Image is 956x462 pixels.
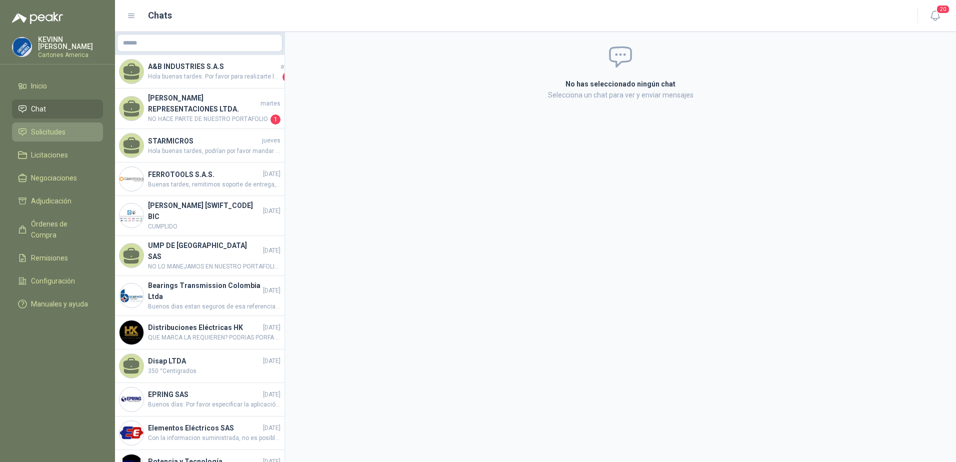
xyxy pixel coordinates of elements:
span: 350 °Centigrados [148,366,280,376]
a: Inicio [12,76,103,95]
a: Company Logo[PERSON_NAME] [SWIFT_CODE] BIC[DATE]CUMPLIDO [115,196,284,236]
h4: EPRING SAS [148,389,261,400]
a: A&B INDUSTRIES S.A.SayerHola buenas tardes. Por favor para realizarte la cotización. Necesitan la... [115,55,284,88]
a: Manuales y ayuda [12,294,103,313]
p: Selecciona un chat para ver y enviar mensajes [446,89,795,100]
span: Buenos dias estan seguros de esa referencia ya que no sale en ninguna marca quedamos atentos a su... [148,302,280,311]
span: [DATE] [263,323,280,332]
span: [DATE] [263,356,280,366]
span: Órdenes de Compra [31,218,93,240]
img: Company Logo [119,320,143,344]
span: Con la informacion suministrada, no es posible cotizar. Por favor especificar modelo y marca del ... [148,433,280,443]
a: Remisiones [12,248,103,267]
span: [DATE] [263,246,280,255]
span: Remisiones [31,252,68,263]
a: Adjudicación [12,191,103,210]
p: KEVINN [PERSON_NAME] [38,36,103,50]
span: jueves [262,136,280,145]
span: CUMPLIDO [148,222,280,231]
h4: FERROTOOLS S.A.S. [148,169,261,180]
a: Chat [12,99,103,118]
span: Adjudicación [31,195,71,206]
h4: Bearings Transmission Colombia Ltda [148,280,261,302]
a: STARMICROSjuevesHola buenas tardes, podrían por favor mandar especificaciones o imágenes del prod... [115,129,284,162]
span: 1 [282,72,292,82]
a: Configuración [12,271,103,290]
span: Negociaciones [31,172,77,183]
a: Solicitudes [12,122,103,141]
span: Licitaciones [31,149,68,160]
span: [DATE] [263,423,280,433]
h4: STARMICROS [148,135,260,146]
h4: Distribuciones Eléctricas HK [148,322,261,333]
img: Company Logo [12,37,31,56]
h4: Disap LTDA [148,355,261,366]
img: Company Logo [119,167,143,191]
a: Company LogoElementos Eléctricos SAS[DATE]Con la informacion suministrada, no es posible cotizar.... [115,416,284,450]
span: Inicio [31,80,47,91]
span: [DATE] [263,390,280,399]
span: Buenos días: Por favor especificar la aplicación: (Si es para izaje. para amarrar carga, cuantos ... [148,400,280,409]
img: Company Logo [119,421,143,445]
span: 20 [936,4,950,14]
h4: UMP DE [GEOGRAPHIC_DATA] SAS [148,240,261,262]
h4: [PERSON_NAME] [SWIFT_CODE] BIC [148,200,261,222]
a: [PERSON_NAME] REPRESENTACIONES LTDA.martesNO HACE PARTE DE NUESTRO PORTAFOLIO1 [115,88,284,129]
h2: No has seleccionado ningún chat [446,78,795,89]
h4: [PERSON_NAME] REPRESENTACIONES LTDA. [148,92,258,114]
h1: Chats [148,8,172,22]
span: ayer [280,62,292,71]
img: Company Logo [119,203,143,227]
span: Chat [31,103,46,114]
img: Company Logo [119,283,143,307]
h4: Elementos Eléctricos SAS [148,422,261,433]
span: [DATE] [263,206,280,216]
span: Hola buenas tardes, podrían por favor mandar especificaciones o imágenes del productor para poder... [148,146,280,156]
span: [DATE] [263,169,280,179]
a: UMP DE [GEOGRAPHIC_DATA] SAS[DATE]NO LO MANEJAMOS EN NUESTRO PORTAFOLIO DE PRODUCTOS [115,236,284,276]
span: NO LO MANEJAMOS EN NUESTRO PORTAFOLIO DE PRODUCTOS [148,262,280,271]
span: Buenas tardes, remitimos soporte de entrega, estaremos compartiendo el numero de guía para su seg... [148,180,280,189]
span: Configuración [31,275,75,286]
span: Hola buenas tardes. Por favor para realizarte la cotización. Necesitan la manguera para agua aire... [148,72,280,82]
h4: A&B INDUSTRIES S.A.S [148,61,278,72]
span: QUE MARCA LA REQUIEREN? PODRIAS PORFA ADJUNTAR LA FICHA TECNICA DE LA BOMBA [148,333,280,342]
span: Manuales y ayuda [31,298,88,309]
span: Solicitudes [31,126,65,137]
a: Órdenes de Compra [12,214,103,244]
p: Cartones America [38,52,103,58]
a: Company LogoFERROTOOLS S.A.S.[DATE]Buenas tardes, remitimos soporte de entrega, estaremos compart... [115,162,284,196]
span: [DATE] [263,286,280,295]
span: martes [260,99,280,108]
img: Company Logo [119,387,143,411]
a: Company LogoDistribuciones Eléctricas HK[DATE]QUE MARCA LA REQUIEREN? PODRIAS PORFA ADJUNTAR LA F... [115,316,284,349]
a: Licitaciones [12,145,103,164]
a: Company LogoEPRING SAS[DATE]Buenos días: Por favor especificar la aplicación: (Si es para izaje. ... [115,383,284,416]
a: Negociaciones [12,168,103,187]
img: Logo peakr [12,12,63,24]
a: Company LogoBearings Transmission Colombia Ltda[DATE]Buenos dias estan seguros de esa referencia ... [115,276,284,316]
a: Disap LTDA[DATE]350 °Centigrados [115,349,284,383]
span: 1 [270,114,280,124]
span: NO HACE PARTE DE NUESTRO PORTAFOLIO [148,114,268,124]
button: 20 [926,7,944,25]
